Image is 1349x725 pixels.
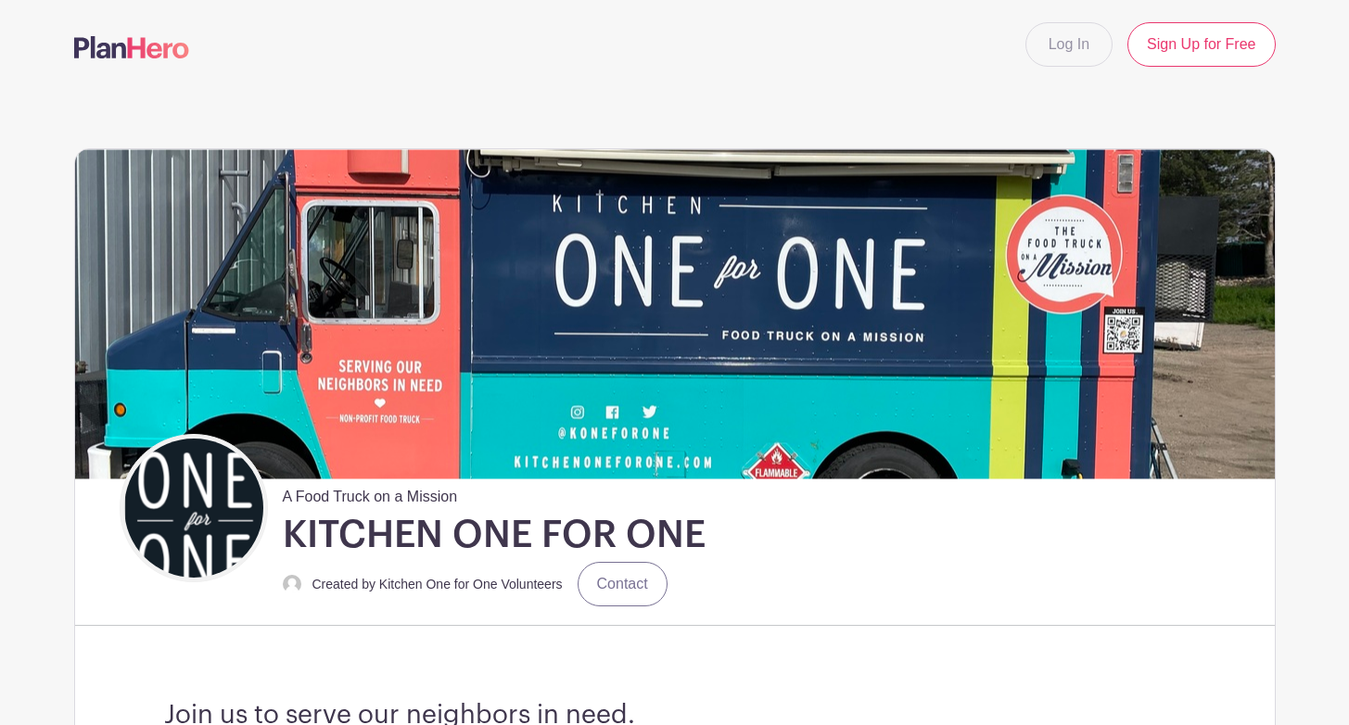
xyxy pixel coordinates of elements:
h1: KITCHEN ONE FOR ONE [283,512,706,558]
img: Black%20Verticle%20KO4O%202.png [124,439,263,578]
span: A Food Truck on a Mission [283,478,458,508]
a: Sign Up for Free [1127,22,1275,67]
img: logo-507f7623f17ff9eddc593b1ce0a138ce2505c220e1c5a4e2b4648c50719b7d32.svg [74,36,189,58]
a: Contact [578,562,668,606]
img: IMG_9124.jpeg [75,149,1275,478]
a: Log In [1025,22,1113,67]
small: Created by Kitchen One for One Volunteers [312,577,563,591]
img: default-ce2991bfa6775e67f084385cd625a349d9dcbb7a52a09fb2fda1e96e2d18dcdb.png [283,575,301,593]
